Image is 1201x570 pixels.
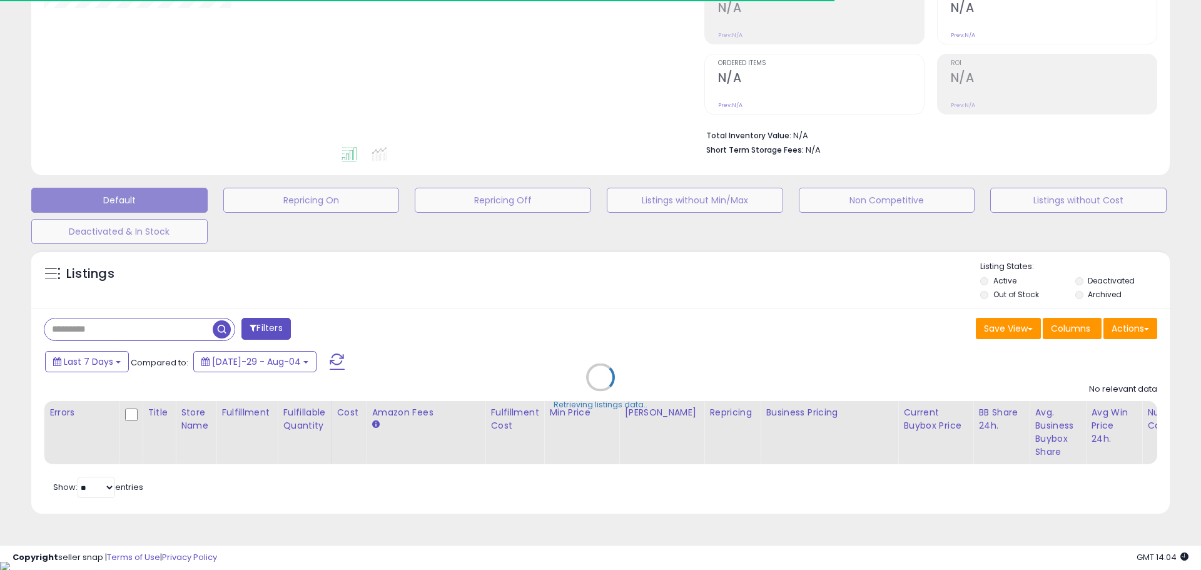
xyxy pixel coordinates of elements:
button: Repricing Off [415,188,591,213]
a: Privacy Policy [162,551,217,563]
span: 2025-08-12 14:04 GMT [1137,551,1188,563]
small: Prev: N/A [718,101,742,109]
strong: Copyright [13,551,58,563]
button: Listings without Cost [990,188,1167,213]
button: Repricing On [223,188,400,213]
li: N/A [706,127,1148,142]
a: Terms of Use [107,551,160,563]
small: Prev: N/A [951,101,975,109]
small: Prev: N/A [718,31,742,39]
h2: N/A [718,71,924,88]
h2: N/A [951,1,1157,18]
button: Deactivated & In Stock [31,219,208,244]
h2: N/A [718,1,924,18]
span: Ordered Items [718,60,924,67]
button: Listings without Min/Max [607,188,783,213]
b: Total Inventory Value: [706,130,791,141]
small: Prev: N/A [951,31,975,39]
button: Default [31,188,208,213]
span: ROI [951,60,1157,67]
button: Non Competitive [799,188,975,213]
h2: N/A [951,71,1157,88]
span: N/A [806,144,821,156]
div: seller snap | | [13,552,217,564]
div: Retrieving listings data.. [554,399,647,410]
b: Short Term Storage Fees: [706,145,804,155]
